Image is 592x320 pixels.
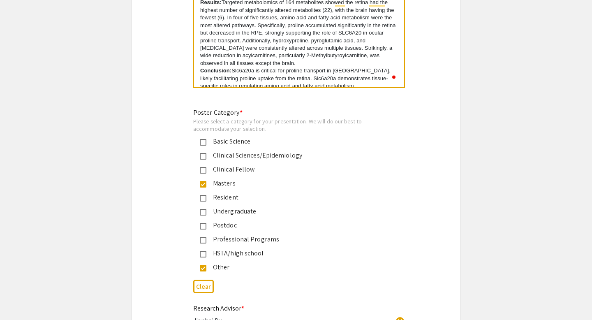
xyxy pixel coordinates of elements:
[206,234,379,244] div: Professional Programs
[206,220,379,230] div: Postdoc
[193,108,243,117] mat-label: Poster Category
[206,137,379,146] div: Basic Science
[6,283,35,314] iframe: Chat
[200,67,231,74] strong: Conclusion:
[193,304,244,313] mat-label: Research Advisor
[193,118,386,132] div: Please select a category for your presentation. We will do our best to accommodate your selection.
[193,280,214,293] button: Clear
[206,262,379,272] div: Other
[206,192,379,202] div: Resident
[206,248,379,258] div: HSTA/high school
[206,165,379,174] div: Clinical Fellow
[206,206,379,216] div: Undergraduate
[200,67,398,90] p: Slc6a20a is critical for proline transport in [GEOGRAPHIC_DATA], likely facilitating proline upta...
[206,179,379,188] div: Masters
[206,151,379,160] div: Clinical Sciences/Epidemiology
